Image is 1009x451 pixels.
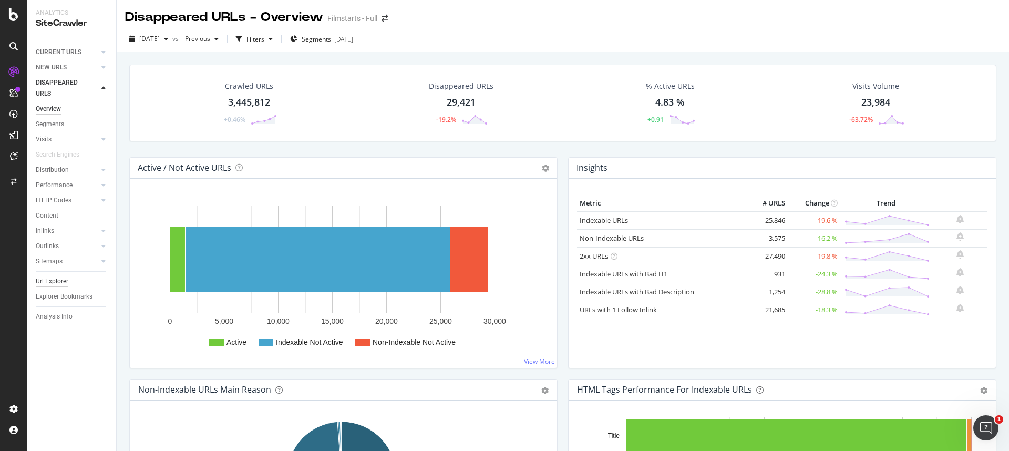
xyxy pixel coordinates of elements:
[373,338,456,346] text: Non-Indexable Not Active
[138,384,271,395] div: Non-Indexable URLs Main Reason
[36,77,98,99] a: DISAPPEARED URLS
[181,30,223,47] button: Previous
[232,30,277,47] button: Filters
[956,250,964,259] div: bell-plus
[429,317,452,325] text: 25,000
[608,432,620,439] text: Title
[36,180,73,191] div: Performance
[36,134,52,145] div: Visits
[956,268,964,276] div: bell-plus
[840,196,932,211] th: Trend
[36,47,81,58] div: CURRENT URLS
[36,62,98,73] a: NEW URLS
[138,161,231,175] h4: Active / Not Active URLs
[788,265,840,283] td: -24.3 %
[646,81,695,91] div: % Active URLs
[225,81,273,91] div: Crawled URLs
[36,77,89,99] div: DISAPPEARED URLS
[36,311,109,322] a: Analysis Info
[36,195,98,206] a: HTTP Codes
[746,196,788,211] th: # URLS
[172,34,181,43] span: vs
[746,265,788,283] td: 931
[576,161,608,175] h4: Insights
[746,283,788,301] td: 1,254
[580,269,667,279] a: Indexable URLs with Bad H1
[788,247,840,265] td: -19.8 %
[746,229,788,247] td: 3,575
[36,256,98,267] a: Sitemaps
[36,180,98,191] a: Performance
[36,165,69,176] div: Distribution
[447,96,476,109] div: 29,421
[36,276,109,287] a: Url Explorer
[580,251,608,261] a: 2xx URLs
[580,216,628,225] a: Indexable URLs
[429,81,493,91] div: Disappeared URLs
[956,304,964,312] div: bell-plus
[36,149,79,160] div: Search Engines
[980,387,987,394] div: gear
[36,62,67,73] div: NEW URLS
[956,232,964,241] div: bell-plus
[327,13,377,24] div: Filmstarts - Full
[973,415,998,440] iframe: Intercom live chat
[36,291,109,302] a: Explorer Bookmarks
[125,8,323,26] div: Disappeared URLs - Overview
[36,17,108,29] div: SiteCrawler
[36,47,98,58] a: CURRENT URLS
[224,115,245,124] div: +0.46%
[577,384,752,395] div: HTML Tags Performance for Indexable URLs
[226,338,246,346] text: Active
[276,338,343,346] text: Indexable Not Active
[852,81,899,91] div: Visits Volume
[788,211,840,230] td: -19.6 %
[168,317,172,325] text: 0
[215,317,233,325] text: 5,000
[267,317,290,325] text: 10,000
[788,301,840,319] td: -18.3 %
[861,96,890,109] div: 23,984
[788,283,840,301] td: -28.8 %
[577,196,746,211] th: Metric
[580,233,644,243] a: Non-Indexable URLs
[246,35,264,44] div: Filters
[580,305,657,314] a: URLs with 1 Follow Inlink
[647,115,664,124] div: +0.91
[849,115,873,124] div: -63.72%
[36,210,58,221] div: Content
[36,104,109,115] a: Overview
[36,119,64,130] div: Segments
[483,317,506,325] text: 30,000
[655,96,685,109] div: 4.83 %
[746,211,788,230] td: 25,846
[36,210,109,221] a: Content
[995,415,1003,424] span: 1
[36,276,68,287] div: Url Explorer
[286,30,357,47] button: Segments[DATE]
[542,165,549,172] i: Options
[788,196,840,211] th: Change
[36,8,108,17] div: Analytics
[36,225,54,237] div: Inlinks
[36,104,61,115] div: Overview
[524,357,555,366] a: View More
[36,241,59,252] div: Outlinks
[36,165,98,176] a: Distribution
[36,291,92,302] div: Explorer Bookmarks
[321,317,344,325] text: 15,000
[956,286,964,294] div: bell-plus
[580,287,694,296] a: Indexable URLs with Bad Description
[382,15,388,22] div: arrow-right-arrow-left
[436,115,456,124] div: -19.2%
[334,35,353,44] div: [DATE]
[36,256,63,267] div: Sitemaps
[36,311,73,322] div: Analysis Info
[746,247,788,265] td: 27,490
[36,195,71,206] div: HTTP Codes
[138,196,545,360] svg: A chart.
[36,134,98,145] a: Visits
[36,149,90,160] a: Search Engines
[125,30,172,47] button: [DATE]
